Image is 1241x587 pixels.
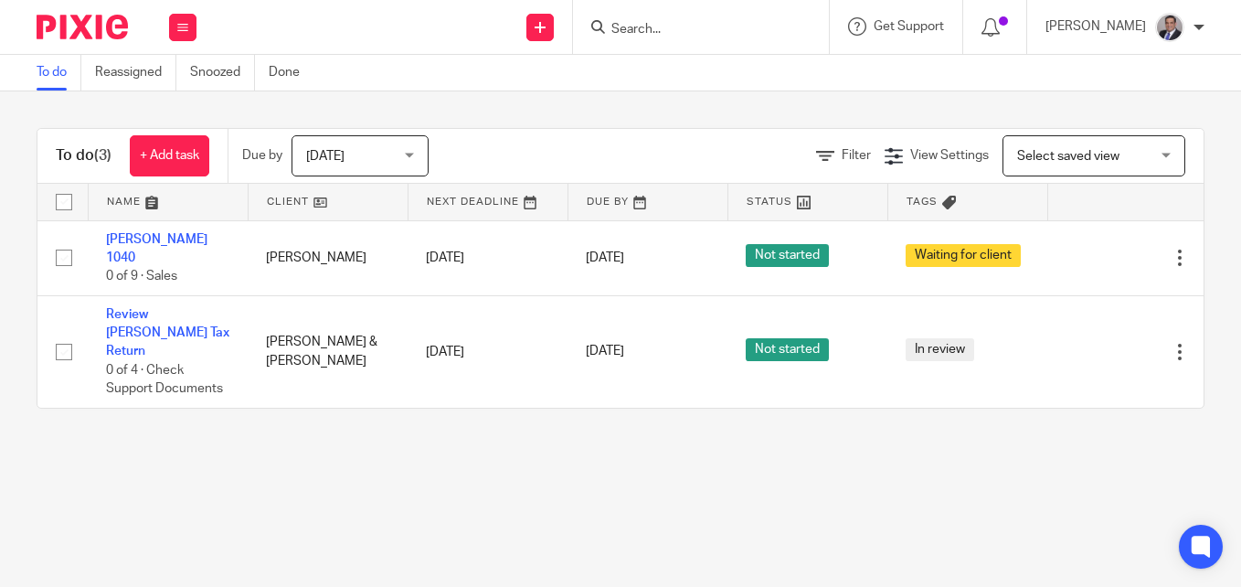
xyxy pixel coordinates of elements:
td: [DATE] [408,295,567,408]
span: View Settings [910,149,989,162]
a: Review [PERSON_NAME] Tax Return [106,308,229,358]
span: [DATE] [586,346,624,358]
span: Tags [907,197,938,207]
a: Snoozed [190,55,255,91]
a: [PERSON_NAME] 1040 [106,233,207,264]
td: [DATE] [408,220,567,295]
span: [DATE] [586,251,624,264]
span: In review [906,338,974,361]
p: Due by [242,146,282,165]
img: Pixie [37,15,128,39]
a: Reassigned [95,55,176,91]
span: Select saved view [1017,150,1119,163]
span: Filter [842,149,871,162]
p: [PERSON_NAME] [1045,17,1146,36]
a: Done [269,55,313,91]
span: [DATE] [306,150,345,163]
span: 0 of 4 · Check Support Documents [106,364,223,396]
a: + Add task [130,135,209,176]
input: Search [610,22,774,38]
span: Not started [746,244,829,267]
span: Not started [746,338,829,361]
span: (3) [94,148,111,163]
span: Get Support [874,20,944,33]
img: thumbnail_IMG_0720.jpg [1155,13,1184,42]
a: To do [37,55,81,91]
span: 0 of 9 · Sales [106,270,177,283]
h1: To do [56,146,111,165]
td: [PERSON_NAME] & [PERSON_NAME] [248,295,408,408]
span: Waiting for client [906,244,1021,267]
td: [PERSON_NAME] [248,220,408,295]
